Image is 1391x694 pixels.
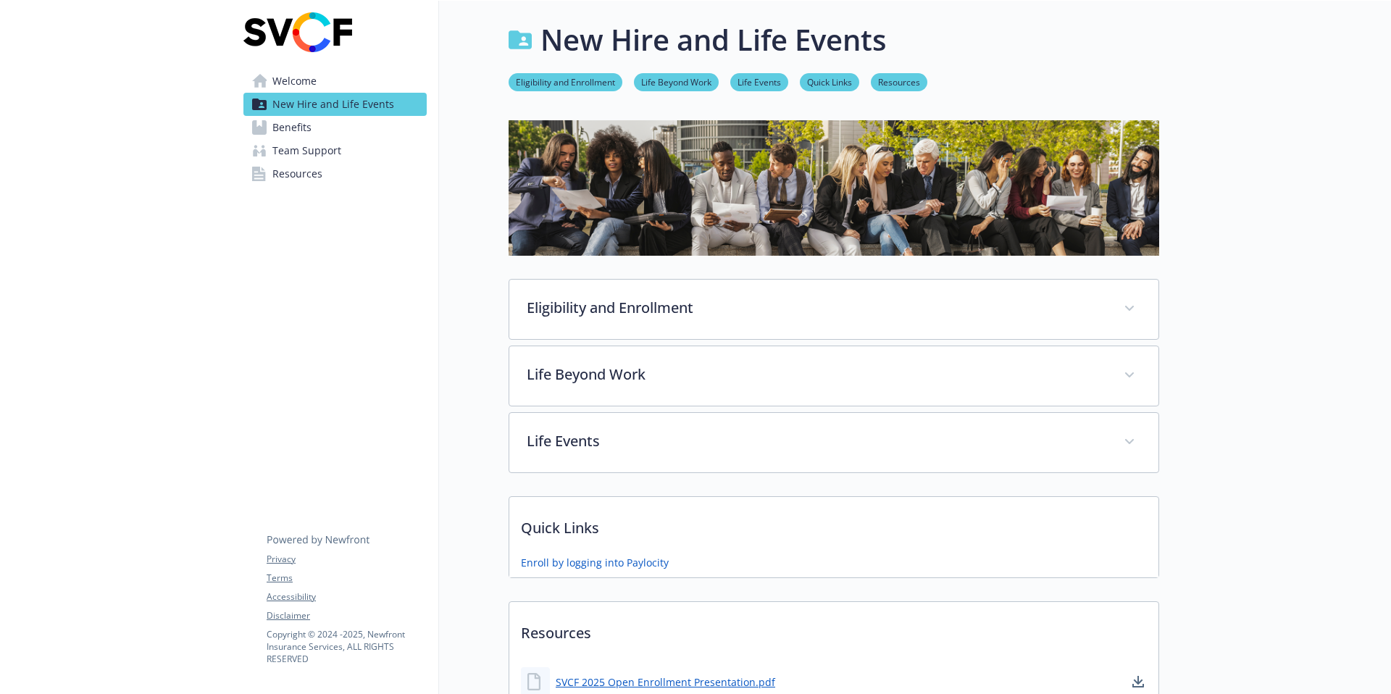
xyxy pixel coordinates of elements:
a: Disclaimer [267,609,426,622]
a: Eligibility and Enrollment [509,75,622,88]
a: Resources [871,75,927,88]
span: Welcome [272,70,317,93]
p: Life Events [527,430,1106,452]
a: Team Support [243,139,427,162]
span: Team Support [272,139,341,162]
p: Resources [509,602,1158,656]
img: new hire page banner [509,120,1159,256]
a: Life Beyond Work [634,75,719,88]
a: Accessibility [267,590,426,603]
a: Enroll by logging into Paylocity [521,555,669,570]
a: SVCF 2025 Open Enrollment Presentation.pdf [556,674,775,690]
a: Terms [267,572,426,585]
div: Life Beyond Work [509,346,1158,406]
p: Quick Links [509,497,1158,551]
div: Life Events [509,413,1158,472]
a: Benefits [243,116,427,139]
p: Eligibility and Enrollment [527,297,1106,319]
a: Welcome [243,70,427,93]
div: Eligibility and Enrollment [509,280,1158,339]
p: Copyright © 2024 - 2025 , Newfront Insurance Services, ALL RIGHTS RESERVED [267,628,426,665]
span: New Hire and Life Events [272,93,394,116]
a: New Hire and Life Events [243,93,427,116]
span: Resources [272,162,322,185]
h1: New Hire and Life Events [540,18,886,62]
span: Benefits [272,116,312,139]
a: Quick Links [800,75,859,88]
p: Life Beyond Work [527,364,1106,385]
a: Resources [243,162,427,185]
a: download document [1129,673,1147,690]
a: Privacy [267,553,426,566]
a: Life Events [730,75,788,88]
